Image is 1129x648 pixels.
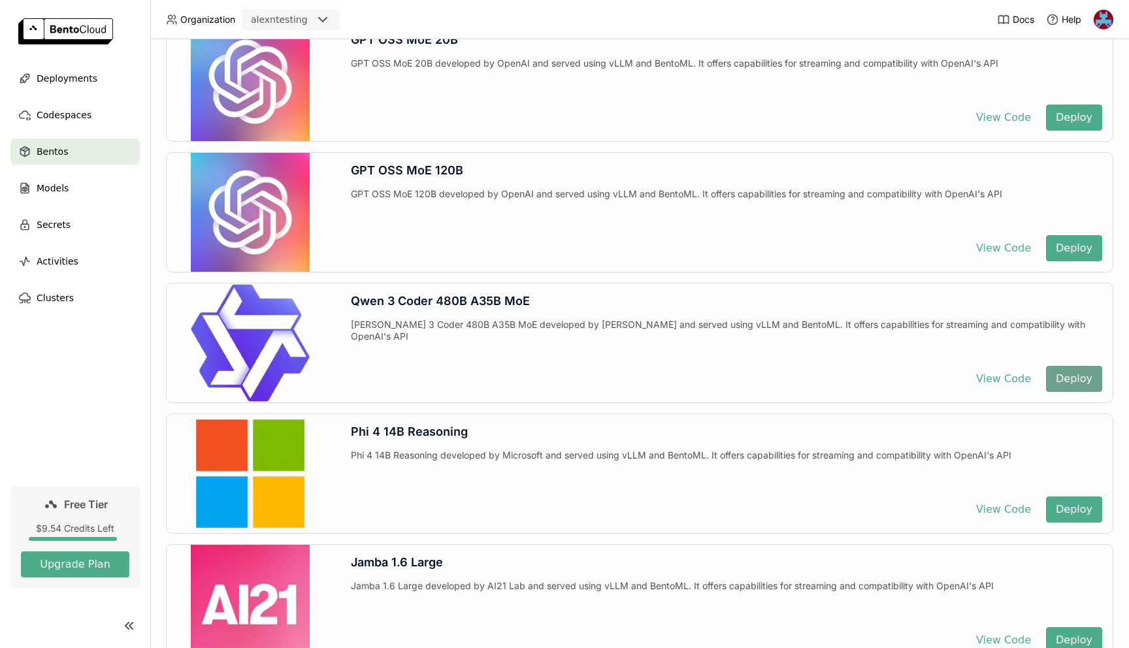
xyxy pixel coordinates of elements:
button: Deploy [1046,105,1102,131]
a: Activities [10,248,140,274]
img: Phi 4 14B Reasoning [191,414,310,533]
div: alexntesting [251,13,308,26]
button: View Code [966,105,1041,131]
a: Codespaces [10,102,140,128]
span: Clusters [37,290,74,306]
span: Models [37,180,69,196]
button: View Code [966,235,1041,261]
span: Docs [1013,14,1034,25]
span: Bentos [37,144,68,159]
div: GPT OSS MoE 120B developed by OpenAI and served using vLLM and BentoML. It offers capabilities fo... [351,188,1102,225]
button: View Code [966,366,1041,392]
div: GPT OSS MoE 120B [351,163,1102,178]
span: Deployments [37,71,97,86]
img: GPT OSS MoE 20B [191,22,310,141]
div: GPT OSS MoE 20B developed by OpenAI and served using vLLM and BentoML. It offers capabilities for... [351,57,1102,94]
a: Models [10,175,140,201]
a: Free Tier$9.54 Credits LeftUpgrade Plan [10,486,140,588]
span: Free Tier [64,498,108,511]
div: $9.54 Credits Left [21,523,129,534]
a: Secrets [10,212,140,238]
input: Selected alexntesting. [309,14,310,27]
a: Docs [997,13,1034,26]
span: Secrets [37,217,71,233]
div: Jamba 1.6 Large [351,555,1102,570]
img: Qwen 3 Coder 480B A35B MoE [191,283,310,402]
img: GPT OSS MoE 120B [191,153,310,272]
div: [PERSON_NAME] 3 Coder 480B A35B MoE developed by [PERSON_NAME] and served using vLLM and BentoML.... [351,319,1102,355]
a: Deployments [10,65,140,91]
span: Codespaces [37,107,91,123]
div: Qwen 3 Coder 480B A35B MoE [351,294,1102,308]
button: Upgrade Plan [21,551,129,577]
a: Bentos [10,138,140,165]
span: Help [1062,14,1081,25]
img: logo [18,18,113,44]
div: Help [1046,13,1081,26]
button: Deploy [1046,366,1102,392]
div: GPT OSS MoE 20B [351,33,1102,47]
span: Activities [37,253,78,269]
button: View Code [966,496,1041,523]
span: Organization [180,14,235,25]
button: Deploy [1046,496,1102,523]
div: Jamba 1.6 Large developed by AI21 Lab and served using vLLM and BentoML. It offers capabilities f... [351,580,1102,617]
div: Phi 4 14B Reasoning [351,425,1102,439]
a: Clusters [10,285,140,311]
button: Deploy [1046,235,1102,261]
div: Phi 4 14B Reasoning developed by Microsoft and served using vLLM and BentoML. It offers capabilit... [351,449,1102,486]
img: Alex Nikitin [1094,10,1113,29]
